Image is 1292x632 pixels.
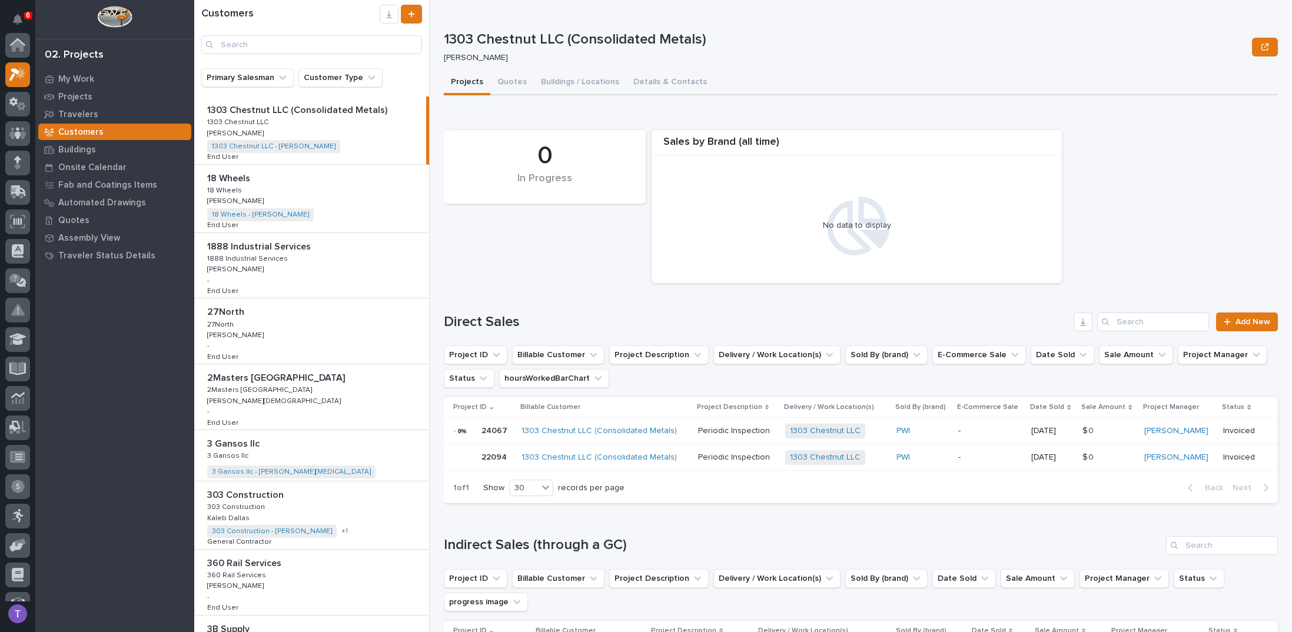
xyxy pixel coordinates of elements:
p: Sold By (brand) [895,401,946,414]
button: Buildings / Locations [534,71,626,95]
a: 2Masters [GEOGRAPHIC_DATA]2Masters [GEOGRAPHIC_DATA] 2Masters [GEOGRAPHIC_DATA]2Masters [GEOGRAPH... [194,364,429,430]
a: Customers [35,123,194,141]
a: 3 Gansos llc3 Gansos llc 3 Gansos llc3 Gansos llc 3 Gansos llc - [PERSON_NAME][MEDICAL_DATA] [194,430,429,481]
p: 360 Rail Services [207,556,284,569]
p: 1 of 1 [444,474,479,503]
button: Next [1228,483,1278,493]
a: Quotes [35,211,194,229]
p: 18 Wheels [207,184,244,195]
a: [PERSON_NAME] [1144,453,1208,463]
button: Project ID [444,345,507,364]
h1: Indirect Sales (through a GC) [444,537,1161,554]
button: Sold By (brand) [845,569,928,588]
p: General Contractor [207,535,274,546]
p: $ 0 [1082,450,1096,463]
a: 18 Wheels18 Wheels 18 Wheels18 Wheels [PERSON_NAME][PERSON_NAME] 18 Wheels - [PERSON_NAME] End Us... [194,165,429,233]
p: 27North [207,304,247,318]
button: Sale Amount [1099,345,1173,364]
button: Date Sold [932,569,996,588]
a: Onsite Calendar [35,158,194,176]
input: Search [201,35,422,54]
h1: Direct Sales [444,314,1069,331]
p: Traveler Status Details [58,251,155,261]
p: Project ID [453,401,487,414]
p: 1888 Industrial Services [207,252,290,263]
div: Search [1166,536,1278,555]
p: 18 Wheels [207,171,253,184]
p: 27North [207,318,236,329]
button: Date Sold [1031,345,1094,364]
a: 1303 Chestnut LLC (Consolidated Metals) [522,453,677,463]
p: Invoiced [1223,453,1259,463]
button: Details & Contacts [626,71,714,95]
button: users-avatar [5,601,30,626]
p: [DATE] [1031,453,1073,463]
a: 1303 Chestnut LLC (Consolidated Metals)1303 Chestnut LLC (Consolidated Metals) 1303 Chestnut LLC1... [194,97,429,165]
a: 360 Rail Services360 Rail Services 360 Rail Services360 Rail Services [PERSON_NAME][PERSON_NAME] ... [194,550,429,616]
input: Search [1097,312,1209,331]
p: Assembly View [58,233,120,244]
p: 1303 Chestnut LLC (Consolidated Metals) [207,102,390,116]
button: Status [1174,569,1224,588]
a: 1303 Chestnut LLC [790,426,861,436]
h1: Customers [201,8,380,21]
p: Show [483,483,504,493]
p: 22094 [481,450,509,463]
div: Sales by Brand (all time) [652,136,1062,155]
p: 24067 [481,424,510,436]
p: 3 Gansos llc [207,450,251,460]
div: No data to display [657,221,1056,231]
p: [PERSON_NAME] [207,127,266,138]
a: 1303 Chestnut LLC [790,453,861,463]
button: Delivery / Work Location(s) [713,569,841,588]
a: 1303 Chestnut LLC - [PERSON_NAME] [212,142,336,151]
p: Customers [58,127,104,138]
p: Project Manager [1143,401,1199,414]
button: Project Description [609,569,709,588]
span: Next [1233,483,1258,493]
p: 1888 Industrial Services [207,239,313,252]
a: 303 Construction - [PERSON_NAME] [212,527,332,535]
tr: 2209422094 1303 Chestnut LLC (Consolidated Metals) Periodic InspectionPeriodic Inspection 1303 Ch... [444,444,1278,471]
button: Notifications [5,7,30,32]
button: Delivery / Work Location(s) [713,345,841,364]
a: Buildings [35,141,194,158]
p: 303 Construction [207,501,267,511]
p: Billable Customer [520,401,580,414]
a: PWI [896,426,910,436]
p: Fab and Coatings Items [58,180,157,191]
p: Onsite Calendar [58,162,127,173]
a: Travelers [35,105,194,123]
a: 1303 Chestnut LLC (Consolidated Metals) [522,426,677,436]
p: End User [207,219,241,229]
button: Project Manager [1080,569,1169,588]
p: Projects [58,92,92,102]
p: [PERSON_NAME] [444,53,1243,63]
a: My Work [35,70,194,88]
a: Projects [35,88,194,105]
button: hoursWorkedBarChart [499,369,609,388]
p: Quotes [58,215,89,226]
p: Periodic Inspection [698,450,772,463]
a: Add New [1216,312,1278,331]
p: [PERSON_NAME] [207,195,266,205]
a: Automated Drawings [35,194,194,211]
button: Primary Salesman [201,68,294,87]
a: Assembly View [35,229,194,247]
p: Project Description [697,401,762,414]
p: 303 Construction [207,487,286,501]
p: - [958,453,1022,463]
button: Sale Amount [1001,569,1075,588]
button: Sold By (brand) [845,345,928,364]
p: Date Sold [1030,401,1064,414]
a: 27North27North 27North27North [PERSON_NAME][PERSON_NAME] -End UserEnd User [194,298,429,364]
button: Back [1178,483,1228,493]
p: [PERSON_NAME] [207,263,266,274]
button: Quotes [490,71,534,95]
button: Billable Customer [512,345,605,364]
p: Status [1222,401,1244,414]
p: 2Masters [GEOGRAPHIC_DATA] [207,384,314,394]
p: E-Commerce Sale [957,401,1018,414]
p: 1303 Chestnut LLC (Consolidated Metals) [444,31,1247,48]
